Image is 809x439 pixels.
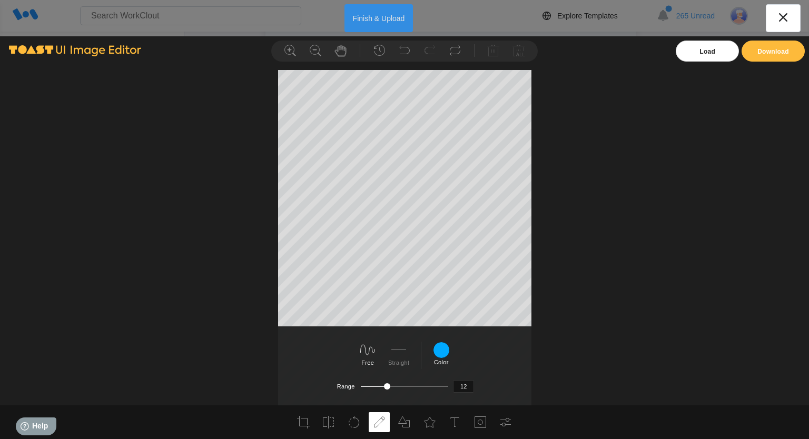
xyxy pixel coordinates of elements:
[361,360,374,366] label: Free
[9,45,141,56] img: tui-image-editor-bi.png
[388,360,409,366] label: Straight
[434,359,449,365] label: Color
[337,383,355,390] label: Range
[742,41,805,62] button: Download
[676,41,739,62] div: Load
[344,4,413,32] button: Finish & Upload
[433,342,450,365] div: Color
